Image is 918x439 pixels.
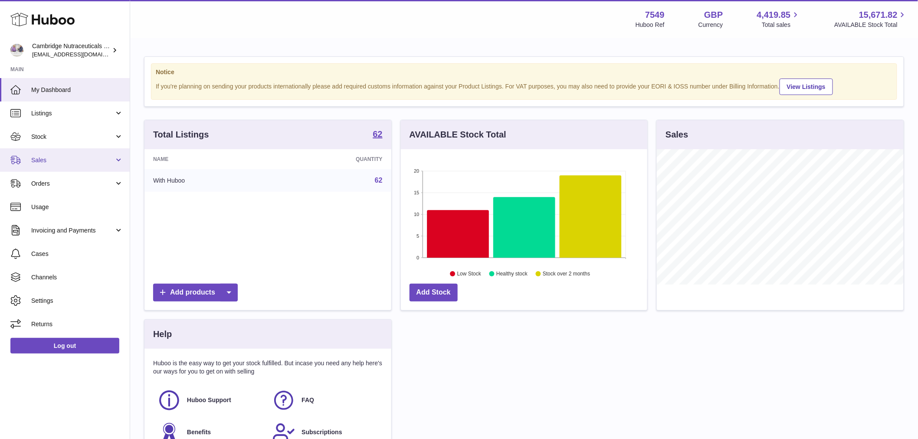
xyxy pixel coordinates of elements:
a: Huboo Support [157,389,263,412]
span: Cases [31,250,123,258]
h3: AVAILABLE Stock Total [410,129,506,141]
a: Add products [153,284,238,301]
h3: Sales [666,129,688,141]
span: Total sales [762,21,800,29]
p: Huboo is the easy way to get your stock fulfilled. But incase you need any help here's our ways f... [153,359,383,376]
span: Channels [31,273,123,282]
a: FAQ [272,389,378,412]
span: My Dashboard [31,86,123,94]
th: Quantity [275,149,391,169]
div: Cambridge Nutraceuticals Ltd [32,42,110,59]
div: If you're planning on sending your products internationally please add required customs informati... [156,77,892,95]
span: Invoicing and Payments [31,226,114,235]
span: FAQ [302,396,314,404]
strong: 62 [373,130,382,138]
text: Low Stock [457,271,482,277]
div: Currency [698,21,723,29]
text: 15 [414,190,419,195]
img: qvc@camnutra.com [10,44,23,57]
span: Huboo Support [187,396,231,404]
text: 20 [414,168,419,174]
span: AVAILABLE Stock Total [834,21,908,29]
span: Sales [31,156,114,164]
a: Log out [10,338,119,354]
a: 15,671.82 AVAILABLE Stock Total [834,9,908,29]
strong: GBP [704,9,723,21]
text: 0 [416,255,419,260]
strong: 7549 [645,9,665,21]
text: Stock over 2 months [543,271,590,277]
span: Subscriptions [302,428,342,436]
span: Settings [31,297,123,305]
td: With Huboo [144,169,275,192]
a: View Listings [780,79,833,95]
span: Orders [31,180,114,188]
div: Huboo Ref [636,21,665,29]
text: Healthy stock [496,271,528,277]
text: 10 [414,212,419,217]
text: 5 [416,233,419,239]
h3: Total Listings [153,129,209,141]
span: Listings [31,109,114,118]
span: [EMAIL_ADDRESS][DOMAIN_NAME] [32,51,128,58]
span: Returns [31,320,123,328]
span: 4,419.85 [757,9,791,21]
a: Add Stock [410,284,458,301]
span: Benefits [187,428,211,436]
strong: Notice [156,68,892,76]
span: 15,671.82 [859,9,898,21]
h3: Help [153,328,172,340]
span: Stock [31,133,114,141]
th: Name [144,149,275,169]
span: Usage [31,203,123,211]
a: 62 [375,177,383,184]
a: 62 [373,130,382,140]
a: 4,419.85 Total sales [757,9,801,29]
